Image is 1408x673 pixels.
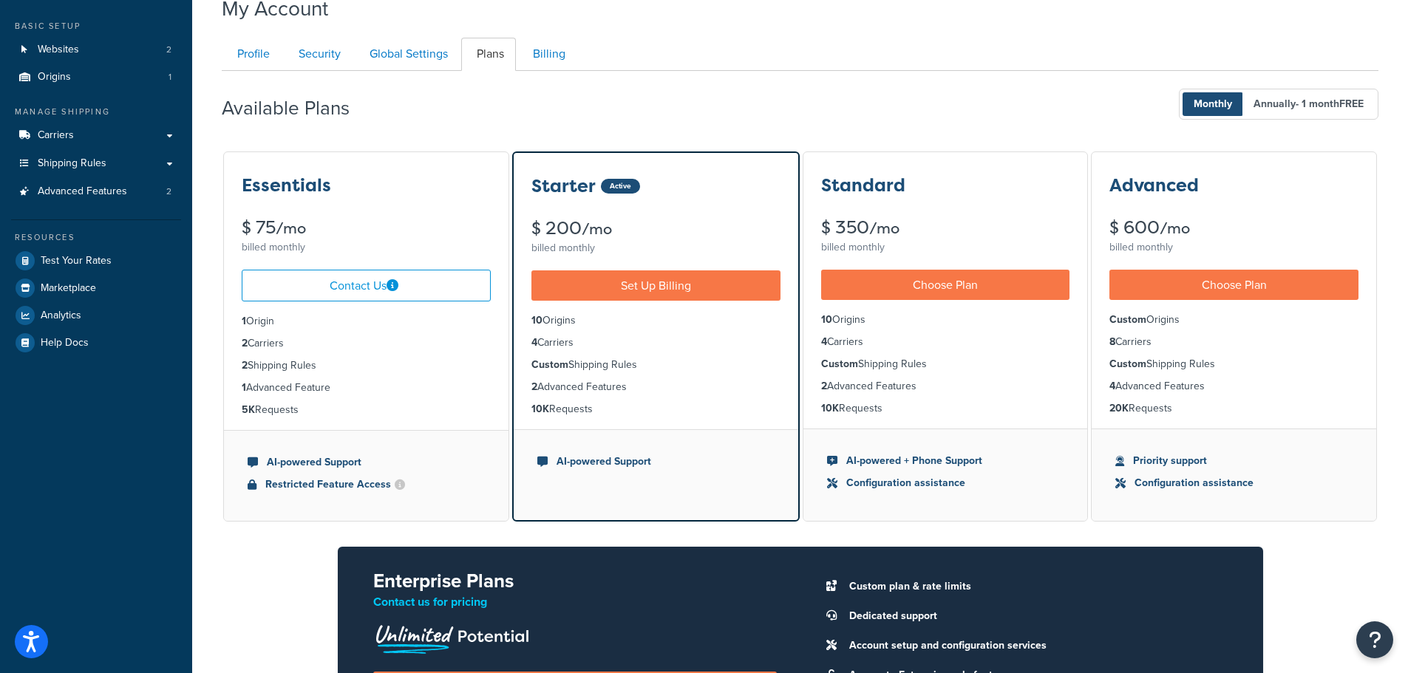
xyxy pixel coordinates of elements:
span: Help Docs [41,337,89,349]
a: Websites 2 [11,36,181,64]
h2: Available Plans [222,98,372,119]
span: Marketplace [41,282,96,295]
li: AI-powered + Phone Support [827,453,1064,469]
li: Configuration assistance [1115,475,1353,491]
div: $ 350 [821,219,1070,237]
a: Marketplace [11,275,181,301]
h3: Standard [821,176,905,195]
span: Analytics [41,310,81,322]
a: Choose Plan [821,270,1070,300]
li: Requests [1109,400,1358,417]
strong: 4 [531,335,537,350]
h2: Enterprise Plans [373,570,777,592]
li: Advanced Features [821,378,1070,394]
li: AI-powered Support [248,454,485,471]
li: Account setup and configuration services [842,635,1228,656]
strong: 10 [531,312,543,328]
li: Advanced Feature [242,380,491,396]
a: Carriers [11,122,181,149]
li: Shipping Rules [821,356,1070,372]
strong: 2 [242,335,248,351]
b: FREE [1339,96,1364,112]
li: Origins [821,312,1070,328]
li: Origins [531,312,780,329]
a: Help Docs [11,329,181,356]
li: Shipping Rules [242,358,491,374]
strong: 2 [821,378,827,394]
li: Websites [11,36,181,64]
li: Custom plan & rate limits [842,576,1228,597]
li: Carriers [1109,334,1358,350]
li: Priority support [1115,453,1353,469]
span: Annually [1242,92,1375,116]
li: Origins [11,64,181,91]
strong: 1 [242,313,246,329]
span: Origins [38,71,71,83]
strong: Custom [1109,356,1146,372]
span: Test Your Rates [41,255,112,267]
li: Advanced Features [11,178,181,205]
a: Profile [222,38,282,71]
strong: 4 [1109,378,1115,394]
li: Configuration assistance [827,475,1064,491]
div: Active [601,179,640,194]
a: Choose Plan [1109,270,1358,300]
div: $ 600 [1109,219,1358,237]
li: Requests [821,400,1070,417]
a: Billing [517,38,577,71]
div: billed monthly [531,238,780,259]
span: - 1 month [1296,96,1364,112]
strong: 10 [821,312,832,327]
p: Contact us for pricing [373,592,777,612]
button: Monthly Annually- 1 monthFREE [1179,89,1378,120]
li: Requests [531,401,780,417]
div: billed monthly [821,237,1070,258]
strong: 1 [242,380,246,395]
div: $ 200 [531,219,780,238]
span: Shipping Rules [38,157,106,170]
li: Requests [242,402,491,418]
a: Security [283,38,353,71]
strong: 4 [821,334,827,349]
span: Carriers [38,129,74,142]
span: Advanced Features [38,185,127,198]
li: Shipping Rules [1109,356,1358,372]
a: Analytics [11,302,181,329]
div: billed monthly [1109,237,1358,258]
li: AI-powered Support [537,454,775,470]
li: Shipping Rules [531,357,780,373]
a: Origins 1 [11,64,181,91]
strong: Custom [531,357,568,372]
a: Plans [461,38,516,71]
div: Basic Setup [11,20,181,33]
div: Resources [11,231,181,244]
a: Contact Us [242,270,491,301]
strong: 2 [531,379,537,394]
li: Carriers [531,335,780,351]
strong: 5K [242,402,255,417]
small: /mo [582,219,612,239]
li: Origins [1109,312,1358,328]
span: 1 [169,71,171,83]
small: /mo [1160,218,1190,239]
a: Global Settings [354,38,460,71]
strong: Custom [1109,312,1146,327]
li: Carriers [821,334,1070,350]
li: Origin [242,313,491,329]
div: Manage Shipping [11,106,181,118]
strong: 2 [242,358,248,373]
a: Shipping Rules [11,150,181,177]
img: Unlimited Potential [373,620,530,654]
li: Advanced Features [1109,378,1358,394]
a: Test Your Rates [11,247,181,274]
span: Websites [38,44,79,56]
a: Advanced Features 2 [11,178,181,205]
strong: 10K [531,401,549,417]
strong: 10K [821,400,839,416]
